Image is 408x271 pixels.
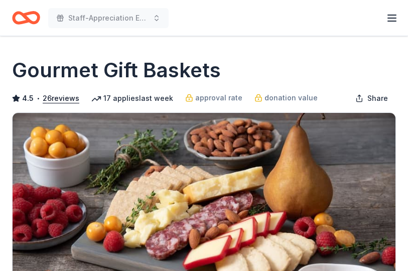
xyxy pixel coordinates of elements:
a: approval rate [185,92,242,104]
a: donation value [254,92,318,104]
button: Staff-Appreciation Event [48,8,169,28]
span: Share [367,92,388,104]
span: 4.5 [22,92,34,104]
button: 26reviews [43,92,79,104]
a: Home [12,6,40,30]
div: 17 applies last week [91,92,173,104]
span: Staff-Appreciation Event [68,12,149,24]
span: • [37,94,40,102]
span: approval rate [195,92,242,104]
span: donation value [264,92,318,104]
h1: Gourmet Gift Baskets [12,56,221,84]
button: Share [347,88,396,108]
